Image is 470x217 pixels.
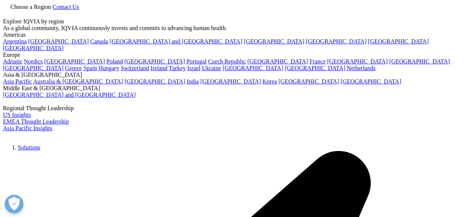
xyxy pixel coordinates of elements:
[187,65,201,71] a: Israel
[33,78,123,85] a: Australia & [GEOGRAPHIC_DATA]
[244,38,304,45] a: [GEOGRAPHIC_DATA]
[3,65,64,71] a: [GEOGRAPHIC_DATA]
[90,38,108,45] a: Canada
[3,32,467,38] div: Americas
[202,65,221,71] a: Ukraine
[18,144,40,151] a: Solutions
[3,118,69,125] a: EMEA Thought Leadership
[65,65,82,71] a: Greece
[341,78,401,85] a: [GEOGRAPHIC_DATA]
[368,38,429,45] a: [GEOGRAPHIC_DATA]
[262,78,277,85] a: Korea
[5,195,23,213] button: Abrir preferências
[28,38,89,45] a: [GEOGRAPHIC_DATA]
[44,58,105,65] a: [GEOGRAPHIC_DATA]
[187,58,207,65] a: Portugal
[200,78,261,85] a: [GEOGRAPHIC_DATA]
[247,58,308,65] a: [GEOGRAPHIC_DATA]
[187,78,199,85] a: India
[3,58,22,65] a: Adriatic
[150,65,167,71] a: Ireland
[124,58,185,65] a: [GEOGRAPHIC_DATA]
[121,65,149,71] a: Switzerland
[309,58,326,65] a: France
[3,78,32,85] a: Asia Pacific
[389,58,450,65] a: [GEOGRAPHIC_DATA]
[347,65,375,71] a: Netherlands
[306,38,366,45] a: [GEOGRAPHIC_DATA]
[3,92,136,98] a: [GEOGRAPHIC_DATA] and [GEOGRAPHIC_DATA]
[327,58,388,65] a: [GEOGRAPHIC_DATA]
[24,58,43,65] a: Nordics
[52,4,79,10] a: Contact Us
[98,65,119,71] a: Hungary
[223,65,283,71] a: [GEOGRAPHIC_DATA]
[208,58,246,65] a: Czech Republic
[3,38,27,45] a: Argentina
[3,25,467,32] div: As a global community, IQVIA continuously invests and commits to advancing human health.
[285,65,345,71] a: [GEOGRAPHIC_DATA]
[3,125,52,131] a: Asia Pacific Insights
[3,72,467,78] div: Asia & [GEOGRAPHIC_DATA]
[3,45,64,51] a: [GEOGRAPHIC_DATA]
[10,4,51,10] span: Choose a Region
[83,65,97,71] a: Spain
[3,85,467,92] div: Middle East & [GEOGRAPHIC_DATA]
[106,58,123,65] a: Poland
[3,18,467,25] div: Explore IQVIA by region
[110,38,242,45] a: [GEOGRAPHIC_DATA] and [GEOGRAPHIC_DATA]
[3,105,467,112] div: Regional Thought Leadership
[3,112,31,118] a: US Insights
[124,78,185,85] a: [GEOGRAPHIC_DATA]
[278,78,339,85] a: [GEOGRAPHIC_DATA]
[169,65,186,71] a: Turkey
[3,52,467,58] div: Europe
